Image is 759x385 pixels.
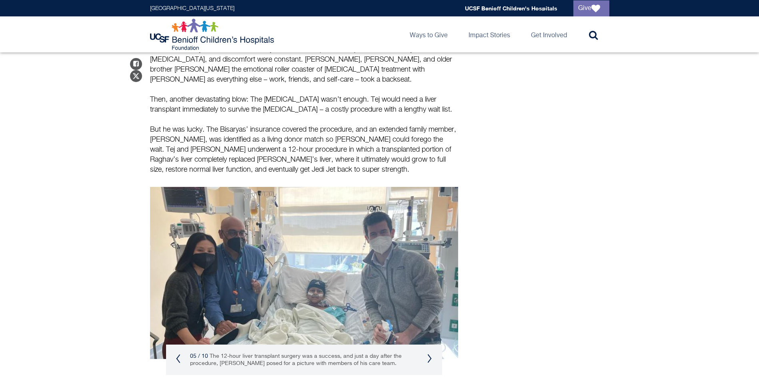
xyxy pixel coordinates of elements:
[150,125,458,175] p: But he was lucky. The Bisaryas’ insurance covered the procedure, and an extended family member, [...
[462,16,517,52] a: Impact Stories
[176,354,181,363] button: Previous
[465,5,557,12] a: UCSF Benioff Children's Hospitals
[190,353,208,359] span: 05 / 10
[403,16,454,52] a: Ways to Give
[573,0,609,16] a: Give
[150,6,234,11] a: [GEOGRAPHIC_DATA][US_STATE]
[427,354,432,363] button: Next
[150,35,458,85] p: Yet even with so much support from the UCSF staff, as well as flexible employers, and an active n...
[150,95,458,115] p: Then, another devastating blow: The [MEDICAL_DATA] wasn’t enough. Tej would need a liver transpla...
[150,18,276,50] img: Logo for UCSF Benioff Children's Hospitals Foundation
[190,353,402,366] small: The 12-hour liver transplant surgery was a success, and just a day after the procedure, [PERSON_N...
[525,16,573,52] a: Get Involved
